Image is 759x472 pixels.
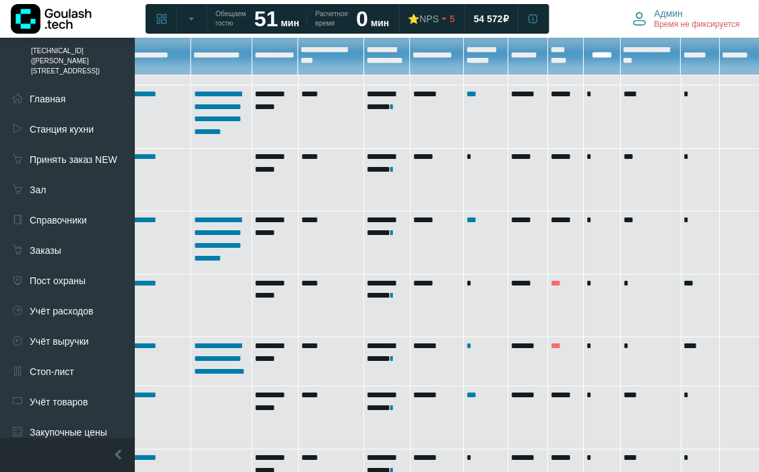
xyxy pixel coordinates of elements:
[11,4,92,34] img: Логотип компании Goulash.tech
[281,18,299,28] span: мин
[371,18,389,28] span: мин
[466,7,517,31] a: 54 572 ₽
[474,13,503,25] span: 54 572
[655,20,740,30] span: Время не фиксируется
[400,7,464,31] a: ⭐NPS 5
[216,9,246,28] span: Обещаем гостю
[420,13,439,24] span: NPS
[655,7,684,20] span: Админ
[625,5,748,33] button: Админ Время не фиксируется
[450,13,455,25] span: 5
[208,7,398,31] a: Обещаем гостю 51 мин Расчетное время 0 мин
[503,13,509,25] span: ₽
[408,13,439,25] div: ⭐
[254,7,278,31] strong: 51
[315,9,348,28] span: Расчетное время
[357,7,369,31] strong: 0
